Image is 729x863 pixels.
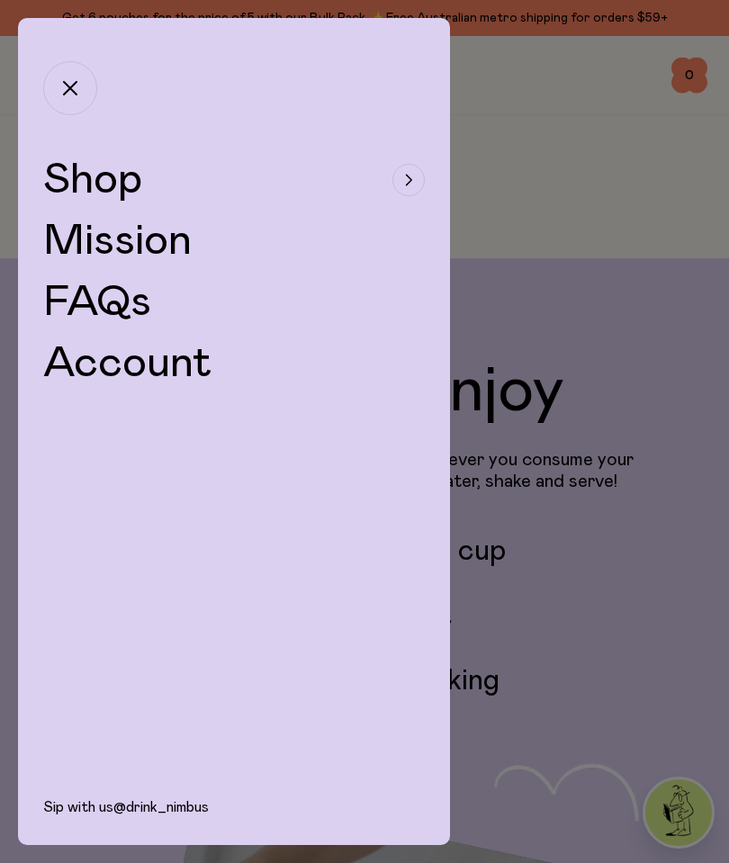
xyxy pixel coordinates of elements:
[18,798,450,845] div: Sip with us
[43,158,142,202] span: Shop
[43,342,212,385] a: Account
[43,220,192,263] a: Mission
[113,800,209,814] a: @drink_nimbus
[43,281,151,324] a: FAQs
[43,158,425,202] button: Shop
